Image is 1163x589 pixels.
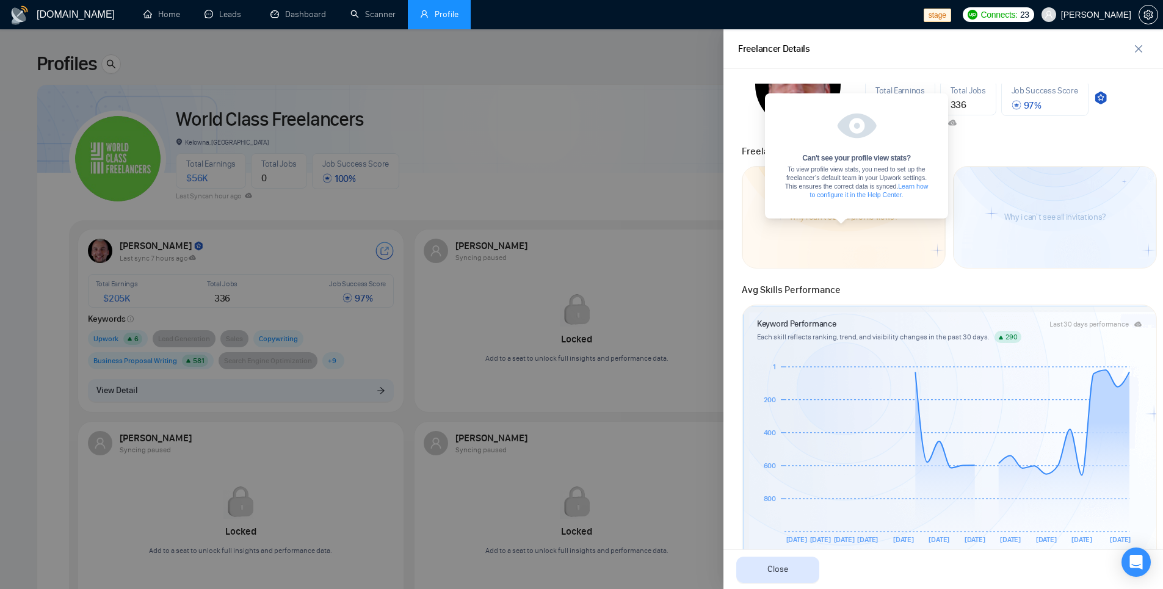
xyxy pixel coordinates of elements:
tspan: 800 [764,495,777,504]
img: top_rated [1093,91,1107,105]
tspan: [DATE] [1071,535,1092,544]
div: Last 30 days performance [1049,320,1128,328]
button: close [1129,39,1148,59]
a: homeHome [143,9,180,20]
a: messageLeads [205,9,246,20]
img: profile-view.png [837,113,877,139]
tspan: 600 [764,462,777,471]
span: 290 [1005,333,1018,341]
button: setting [1139,5,1158,24]
tspan: [DATE] [929,535,949,544]
span: user [420,10,429,18]
div: Open Intercom Messenger [1121,547,1151,577]
tspan: [DATE] [834,535,855,544]
span: Freelancer Insights [742,145,825,157]
span: Total Jobs [951,85,986,96]
tspan: 400 [764,428,777,437]
span: Job Success Score [1012,85,1078,96]
span: Close [767,563,788,576]
div: Freelancer Details [738,42,810,57]
tspan: [DATE] [965,535,985,544]
tspan: [DATE] [857,535,878,544]
span: 23 [1020,8,1029,21]
button: Close [736,557,819,583]
img: upwork-logo.png [968,10,977,20]
tspan: [DATE] [1110,535,1131,544]
tspan: [DATE] [810,535,831,544]
a: setting [1139,10,1158,20]
span: Profile [435,9,458,20]
article: Keyword Performance [757,317,836,331]
span: stage [924,9,951,22]
img: logo [10,5,29,25]
span: Connects: [981,8,1018,21]
tspan: 200 [764,396,777,404]
tspan: [DATE] [786,535,807,544]
span: user [1045,10,1053,19]
tspan: [DATE] [893,535,914,544]
article: Each skill reflects ranking, trend, and visibility changes in the past 30 days. [757,331,1142,343]
a: dashboardDashboard [270,9,326,20]
img: c10GBoLTXSPpA_GbOW6Asz6ezzq94sh5Qpa9HzqRBbZM5X61F0yulIkAfLUkUaRz18 [755,42,841,128]
a: searchScanner [350,9,396,20]
p: To view profile view stats, you need to set up the freelancer’s default team in your Upwork setti... [784,165,929,200]
p: Can't see your profile view stats? [802,153,911,164]
span: close [1129,44,1148,54]
tspan: [DATE] [1000,535,1021,544]
span: 336 [951,99,966,110]
tspan: 1 [773,363,776,372]
tspan: [DATE] [1036,535,1057,544]
span: 97 % [1012,99,1042,111]
span: Avg Skills Performance [742,284,841,295]
article: Why i can't see all invitations? [1004,213,1106,222]
span: Total Earnings [875,85,925,96]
